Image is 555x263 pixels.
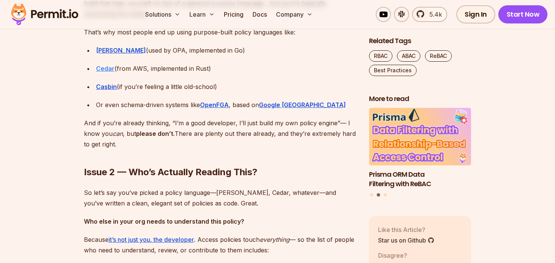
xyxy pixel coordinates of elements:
p: That’s why most people end up using purpose-built policy languages like: [84,27,357,37]
a: Google [GEOGRAPHIC_DATA] [259,101,346,109]
strong: please don’t. [136,130,175,137]
h2: Related Tags [369,36,471,46]
h2: Issue 2 — Who’s Actually Reading This? [84,136,357,178]
button: Company [273,7,316,22]
div: (if you’re feeling a little old-school) [96,81,357,92]
button: Solutions [142,7,183,22]
h3: Prisma ORM Data Filtering with ReBAC [369,170,471,189]
button: Go to slide 1 [370,194,373,197]
a: Pricing [221,7,246,22]
em: can [113,130,123,137]
img: Prisma ORM Data Filtering with ReBAC [369,108,471,166]
a: ABAC [397,50,420,62]
a: [PERSON_NAME] [96,47,146,54]
strong: Who else in your org needs to understand this policy? [84,218,244,225]
a: OpenFGA [200,101,229,109]
a: Prisma ORM Data Filtering with ReBACPrisma ORM Data Filtering with ReBAC [369,108,471,189]
a: it’s not just you, the developer [109,236,194,243]
h2: More to read [369,94,471,104]
div: (used by OPA, implemented in Go) [96,45,357,56]
a: Start Now [498,5,548,23]
a: Cedar [96,65,115,72]
a: ReBAC [425,50,452,62]
button: Go to slide 2 [377,193,380,197]
p: Like this Article? [378,225,434,234]
button: Learn [186,7,218,22]
div: (from AWS, implemented in Rust) [96,63,357,74]
span: 5.4k [425,10,442,19]
em: everything [260,236,290,243]
a: Best Practices [369,65,417,76]
p: So let’s say you’ve picked a policy language—[PERSON_NAME], Cedar, whatever—and you’ve written a ... [84,187,357,209]
p: Because . Access policies touch — so the list of people who need to understand, review, or contri... [84,234,357,255]
div: Posts [369,108,471,198]
div: Or even schema-driven systems like , based on [96,100,357,110]
a: Sign In [456,5,495,23]
img: Permit logo [8,2,82,27]
button: Go to slide 3 [384,194,387,197]
a: 5.4k [412,7,447,22]
a: RBAC [369,50,392,62]
p: And if you’re already thinking, “I’m a good developer, I’ll just build my own policy engine”— I k... [84,118,357,149]
a: Star us on Github [378,236,434,245]
li: 2 of 3 [369,108,471,189]
a: Casbin [96,83,117,90]
a: Docs [250,7,270,22]
p: Disagree? [378,251,418,260]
